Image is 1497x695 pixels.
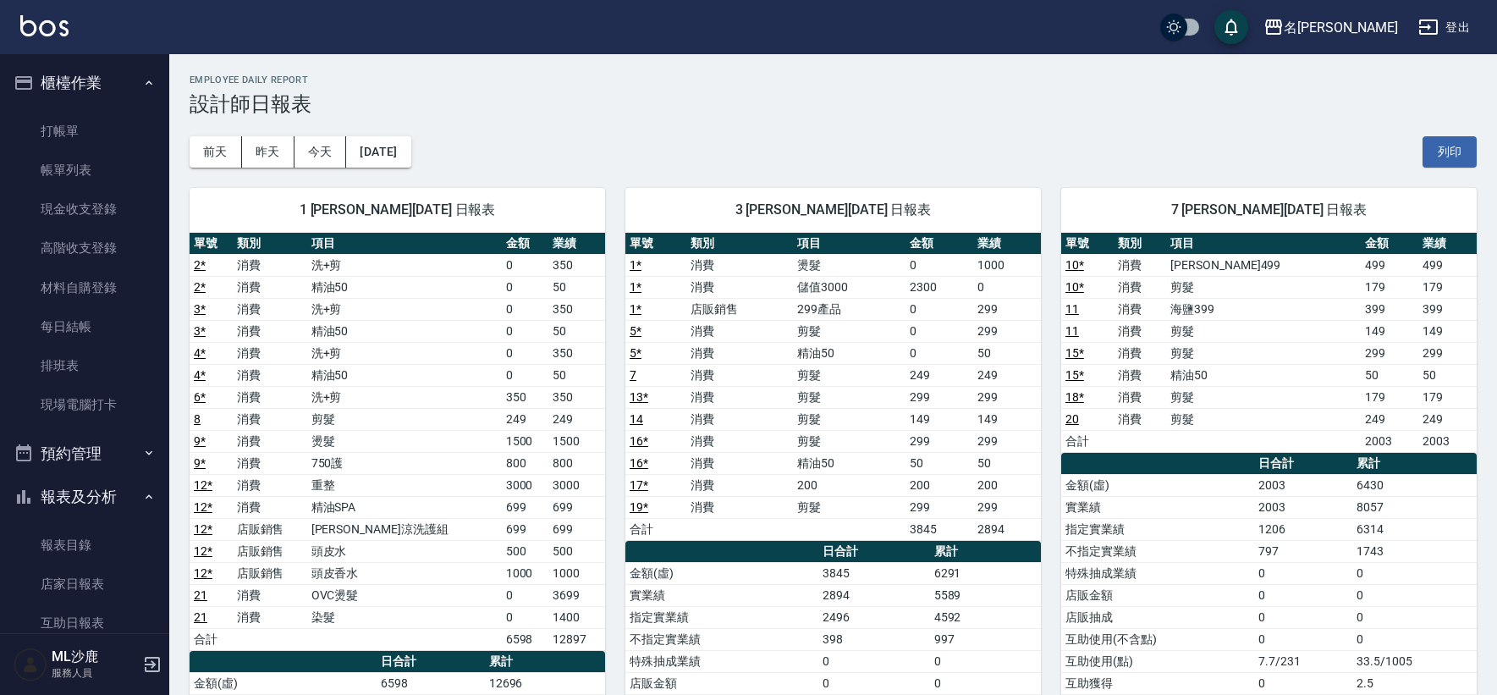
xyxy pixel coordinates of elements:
[1352,540,1477,562] td: 1743
[793,298,905,320] td: 299產品
[625,606,818,628] td: 指定實業績
[973,496,1041,518] td: 299
[52,648,138,665] h5: ML沙鹿
[1065,302,1079,316] a: 11
[686,364,793,386] td: 消費
[1418,364,1477,386] td: 50
[793,496,905,518] td: 剪髮
[7,604,162,643] a: 互助日報表
[1166,408,1361,430] td: 剪髮
[625,628,818,650] td: 不指定實業績
[686,254,793,276] td: 消費
[190,628,233,650] td: 合計
[1061,562,1254,584] td: 特殊抽成業績
[818,650,929,672] td: 0
[307,562,502,584] td: 頭皮香水
[905,364,973,386] td: 249
[1114,298,1166,320] td: 消費
[7,307,162,346] a: 每日結帳
[1114,254,1166,276] td: 消費
[905,430,973,452] td: 299
[625,562,818,584] td: 金額(虛)
[307,298,502,320] td: 洗+剪
[625,518,686,540] td: 合計
[793,276,905,298] td: 儲值3000
[307,474,502,496] td: 重整
[1352,584,1477,606] td: 0
[905,233,973,255] th: 金額
[233,518,307,540] td: 店販銷售
[686,276,793,298] td: 消費
[1254,496,1352,518] td: 2003
[1361,320,1419,342] td: 149
[625,650,818,672] td: 特殊抽成業績
[905,518,973,540] td: 3845
[1254,540,1352,562] td: 797
[973,408,1041,430] td: 149
[548,320,605,342] td: 50
[1254,562,1352,584] td: 0
[1361,386,1419,408] td: 179
[1114,233,1166,255] th: 類別
[1254,650,1352,672] td: 7.7/231
[1418,320,1477,342] td: 149
[1361,342,1419,364] td: 299
[233,452,307,474] td: 消費
[307,342,502,364] td: 洗+剪
[1061,672,1254,694] td: 互助獲得
[905,254,973,276] td: 0
[7,190,162,229] a: 現金收支登錄
[818,562,929,584] td: 3845
[973,298,1041,320] td: 299
[1352,650,1477,672] td: 33.5/1005
[502,408,549,430] td: 249
[1081,201,1456,218] span: 7 [PERSON_NAME][DATE] 日報表
[1361,430,1419,452] td: 2003
[1361,408,1419,430] td: 249
[793,364,905,386] td: 剪髮
[905,474,973,496] td: 200
[1418,254,1477,276] td: 499
[194,588,207,602] a: 21
[548,298,605,320] td: 350
[686,452,793,474] td: 消費
[233,474,307,496] td: 消費
[793,408,905,430] td: 剪髮
[1418,386,1477,408] td: 179
[686,233,793,255] th: 類別
[793,430,905,452] td: 剪髮
[307,518,502,540] td: [PERSON_NAME]涼洗護組
[686,430,793,452] td: 消費
[548,518,605,540] td: 699
[1166,364,1361,386] td: 精油50
[502,606,549,628] td: 0
[7,432,162,476] button: 預約管理
[502,562,549,584] td: 1000
[548,254,605,276] td: 350
[1352,453,1477,475] th: 累計
[793,320,905,342] td: 剪髮
[1254,628,1352,650] td: 0
[190,92,1477,116] h3: 設計師日報表
[233,320,307,342] td: 消費
[1352,496,1477,518] td: 8057
[502,276,549,298] td: 0
[1418,408,1477,430] td: 249
[502,452,549,474] td: 800
[905,452,973,474] td: 50
[190,233,605,651] table: a dense table
[233,562,307,584] td: 店販銷售
[793,233,905,255] th: 項目
[242,136,294,168] button: 昨天
[930,672,1041,694] td: 0
[190,233,233,255] th: 單號
[502,233,549,255] th: 金額
[20,15,69,36] img: Logo
[307,320,502,342] td: 精油50
[502,320,549,342] td: 0
[818,541,929,563] th: 日合計
[307,496,502,518] td: 精油SPA
[930,628,1041,650] td: 997
[233,298,307,320] td: 消費
[7,112,162,151] a: 打帳單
